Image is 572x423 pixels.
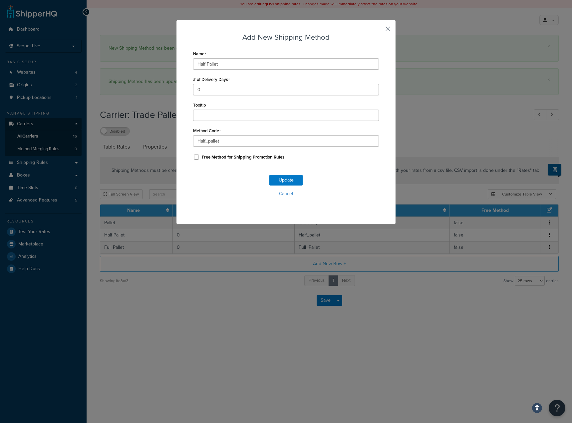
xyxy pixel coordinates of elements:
[269,175,303,186] button: Update
[202,154,284,160] label: Free Method for Shipping Promotion Rules
[193,189,379,199] button: Cancel
[193,128,221,134] label: Method Code
[193,51,206,57] label: Name
[193,77,230,82] label: # of Delivery Days
[193,32,379,42] h3: Add New Shipping Method
[193,103,206,108] label: Tooltip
